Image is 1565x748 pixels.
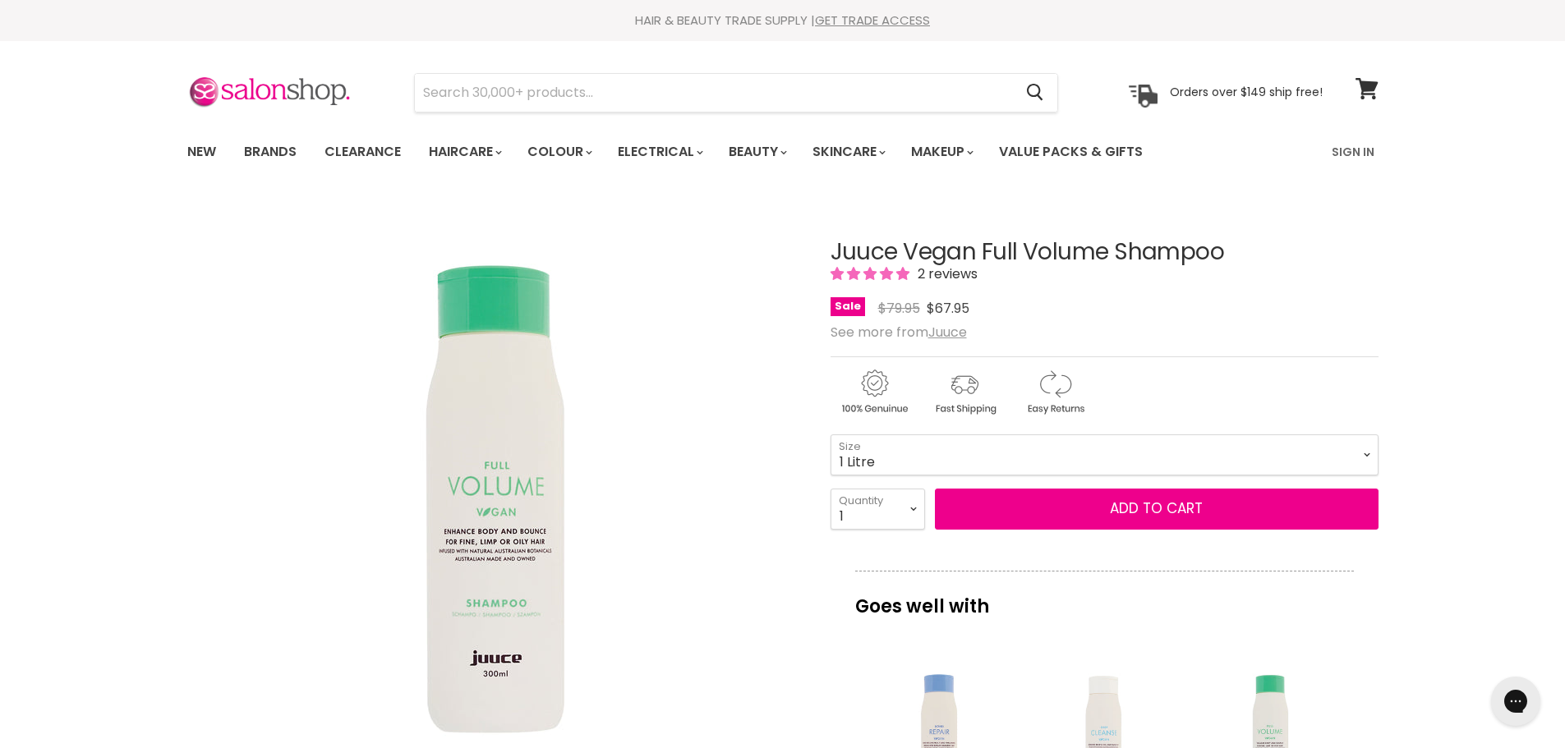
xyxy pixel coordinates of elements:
[899,135,983,169] a: Makeup
[167,128,1399,176] nav: Main
[815,11,930,29] a: GET TRADE ACCESS
[913,264,978,283] span: 2 reviews
[312,135,413,169] a: Clearance
[921,367,1008,417] img: shipping.gif
[232,135,309,169] a: Brands
[831,264,913,283] span: 5.00 stars
[716,135,797,169] a: Beauty
[1011,367,1098,417] img: returns.gif
[1170,85,1323,99] p: Orders over $149 ship free!
[987,135,1155,169] a: Value Packs & Gifts
[927,299,969,318] span: $67.95
[1110,498,1203,518] span: Add to cart
[175,128,1239,176] ul: Main menu
[167,12,1399,29] div: HAIR & BEAUTY TRADE SUPPLY |
[175,135,228,169] a: New
[831,240,1379,265] h1: Juuce Vegan Full Volume Shampoo
[1322,135,1384,169] a: Sign In
[855,571,1354,625] p: Goes well with
[1014,74,1057,112] button: Search
[605,135,713,169] a: Electrical
[928,323,967,342] a: Juuce
[414,73,1058,112] form: Product
[1483,671,1549,732] iframe: Gorgias live chat messenger
[935,489,1379,530] button: Add to cart
[831,367,918,417] img: genuine.gif
[878,299,920,318] span: $79.95
[831,489,925,530] select: Quantity
[800,135,895,169] a: Skincare
[417,135,512,169] a: Haircare
[831,297,865,316] span: Sale
[831,323,967,342] span: See more from
[415,74,1014,112] input: Search
[515,135,602,169] a: Colour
